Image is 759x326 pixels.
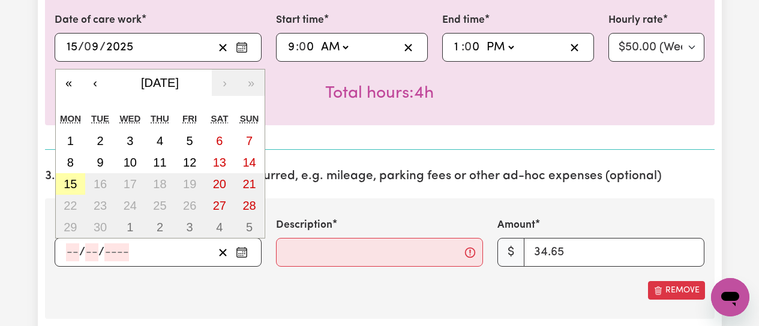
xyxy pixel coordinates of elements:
[648,281,705,300] button: Remove this expense
[94,177,107,191] abbr: September 16, 2025
[183,177,196,191] abbr: September 19, 2025
[119,113,140,123] abbr: Wednesday
[85,130,115,152] button: September 2, 2025
[205,130,235,152] button: September 6, 2025
[213,199,226,212] abbr: September 27, 2025
[109,70,212,96] button: [DATE]
[66,243,79,261] input: --
[127,134,133,147] abbr: September 3, 2025
[235,195,265,216] button: September 28, 2025
[85,216,115,238] button: September 30, 2025
[296,41,299,54] span: :
[442,13,485,28] label: End time
[205,195,235,216] button: September 27, 2025
[246,221,253,234] abbr: October 5, 2025
[183,199,196,212] abbr: September 26, 2025
[183,156,196,169] abbr: September 12, 2025
[66,38,78,56] input: --
[85,173,115,195] button: September 16, 2025
[608,13,663,28] label: Hourly rate
[235,130,265,152] button: September 7, 2025
[276,218,332,233] label: Description
[124,177,137,191] abbr: September 17, 2025
[115,195,145,216] button: September 24, 2025
[464,41,472,53] span: 0
[64,221,77,234] abbr: September 29, 2025
[187,221,193,234] abbr: October 3, 2025
[214,38,232,56] button: Clear date
[104,243,129,261] input: ----
[97,134,103,147] abbr: September 2, 2025
[175,130,205,152] button: September 5, 2025
[85,243,98,261] input: --
[94,199,107,212] abbr: September 23, 2025
[461,41,464,54] span: :
[115,173,145,195] button: September 17, 2025
[497,238,524,267] span: $
[67,134,74,147] abbr: September 1, 2025
[94,221,107,234] abbr: September 30, 2025
[299,41,306,53] span: 0
[232,243,251,261] button: Enter the date of expense
[235,216,265,238] button: October 5, 2025
[145,173,175,195] button: September 18, 2025
[115,216,145,238] button: October 1, 2025
[56,70,82,96] button: «
[85,38,100,56] input: --
[55,218,79,233] label: Date
[56,173,86,195] button: September 15, 2025
[175,195,205,216] button: September 26, 2025
[56,195,86,216] button: September 22, 2025
[45,169,715,184] h2: 3. Include any additional expenses incurred, e.g. mileage, parking fees or other ad-hoc expenses ...
[56,130,86,152] button: September 1, 2025
[465,38,481,56] input: --
[211,113,228,123] abbr: Saturday
[238,70,265,96] button: »
[100,41,106,54] span: /
[145,152,175,173] button: September 11, 2025
[141,76,179,89] span: [DATE]
[67,156,74,169] abbr: September 8, 2025
[64,199,77,212] abbr: September 22, 2025
[124,156,137,169] abbr: September 10, 2025
[85,195,115,216] button: September 23, 2025
[212,70,238,96] button: ›
[242,156,256,169] abbr: September 14, 2025
[153,177,166,191] abbr: September 18, 2025
[78,41,84,54] span: /
[157,221,163,234] abbr: October 2, 2025
[287,38,296,56] input: --
[127,221,133,234] abbr: October 1, 2025
[235,152,265,173] button: September 14, 2025
[60,113,81,123] abbr: Monday
[98,246,104,259] span: /
[216,134,223,147] abbr: September 6, 2025
[56,152,86,173] button: September 8, 2025
[175,152,205,173] button: September 12, 2025
[213,177,226,191] abbr: September 20, 2025
[242,177,256,191] abbr: September 21, 2025
[64,177,77,191] abbr: September 15, 2025
[153,199,166,212] abbr: September 25, 2025
[213,156,226,169] abbr: September 13, 2025
[157,134,163,147] abbr: September 4, 2025
[497,218,535,233] label: Amount
[187,134,193,147] abbr: September 5, 2025
[454,38,461,56] input: --
[214,243,232,261] button: Clear date
[84,41,91,53] span: 0
[325,85,434,102] span: Total hours worked: 4 hours
[242,199,256,212] abbr: September 28, 2025
[235,173,265,195] button: September 21, 2025
[79,246,85,259] span: /
[151,113,169,123] abbr: Thursday
[216,221,223,234] abbr: October 4, 2025
[91,113,109,123] abbr: Tuesday
[175,173,205,195] button: September 19, 2025
[115,152,145,173] button: September 10, 2025
[182,113,197,123] abbr: Friday
[97,156,103,169] abbr: September 9, 2025
[205,173,235,195] button: September 20, 2025
[240,113,259,123] abbr: Sunday
[124,199,137,212] abbr: September 24, 2025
